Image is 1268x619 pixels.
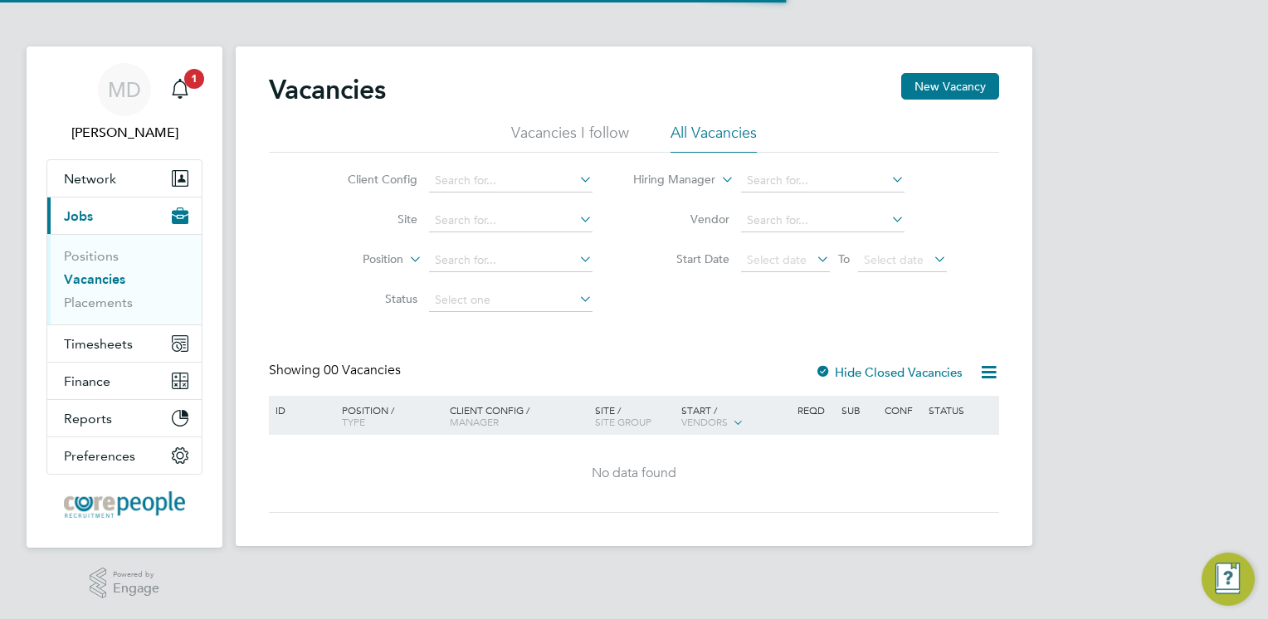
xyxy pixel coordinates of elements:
[924,396,997,424] div: Status
[747,252,807,267] span: Select date
[308,251,403,268] label: Position
[429,209,593,232] input: Search for...
[64,491,185,518] img: corepeople-logo-retina.png
[269,362,404,379] div: Showing
[64,373,110,389] span: Finance
[47,437,202,474] button: Preferences
[46,123,202,143] span: Megan Davies
[46,63,202,143] a: MD[PERSON_NAME]
[681,415,728,428] span: Vendors
[880,396,924,424] div: Conf
[671,123,757,153] li: All Vacancies
[163,63,197,116] a: 1
[450,415,499,428] span: Manager
[47,325,202,362] button: Timesheets
[64,248,119,264] a: Positions
[833,248,855,270] span: To
[429,289,593,312] input: Select one
[64,171,116,187] span: Network
[793,396,836,424] div: Reqd
[27,46,222,548] nav: Main navigation
[815,364,963,380] label: Hide Closed Vacancies
[342,415,365,428] span: Type
[741,169,905,193] input: Search for...
[64,411,112,426] span: Reports
[741,209,905,232] input: Search for...
[90,568,160,599] a: Powered byEngage
[47,197,202,234] button: Jobs
[269,73,386,106] h2: Vacancies
[324,362,401,378] span: 00 Vacancies
[64,208,93,224] span: Jobs
[620,172,715,188] label: Hiring Manager
[108,79,141,100] span: MD
[329,396,446,436] div: Position /
[591,396,678,436] div: Site /
[64,448,135,464] span: Preferences
[322,172,417,187] label: Client Config
[47,363,202,399] button: Finance
[184,69,204,89] span: 1
[64,295,133,310] a: Placements
[113,582,159,596] span: Engage
[864,252,924,267] span: Select date
[429,249,593,272] input: Search for...
[446,396,591,436] div: Client Config /
[47,160,202,197] button: Network
[47,400,202,436] button: Reports
[322,291,417,306] label: Status
[64,336,133,352] span: Timesheets
[322,212,417,227] label: Site
[113,568,159,582] span: Powered by
[271,396,329,424] div: ID
[837,396,880,424] div: Sub
[634,212,729,227] label: Vendor
[677,396,793,437] div: Start /
[64,271,125,287] a: Vacancies
[511,123,629,153] li: Vacancies I follow
[634,251,729,266] label: Start Date
[1202,553,1255,606] button: Engage Resource Center
[429,169,593,193] input: Search for...
[271,465,997,482] div: No data found
[46,491,202,518] a: Go to home page
[47,234,202,324] div: Jobs
[901,73,999,100] button: New Vacancy
[595,415,651,428] span: Site Group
